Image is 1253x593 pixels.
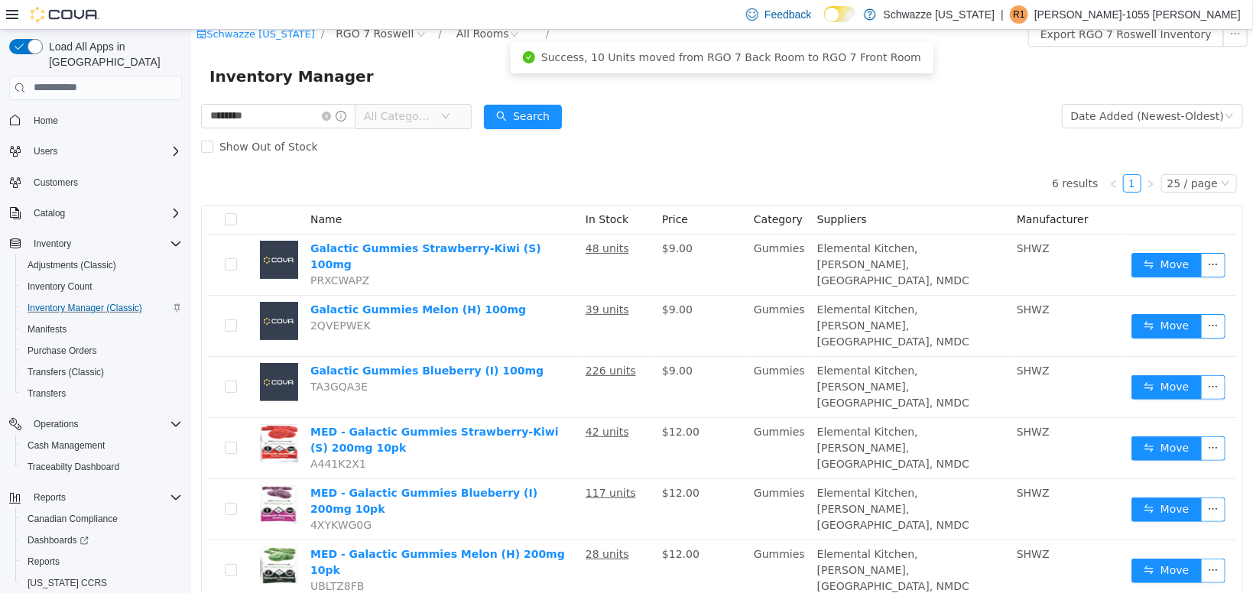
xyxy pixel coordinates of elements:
span: Dashboards [21,531,182,549]
a: Inventory Manager (Classic) [21,299,148,317]
i: icon: down [1030,149,1039,160]
i: icon: close-circle [131,82,140,91]
span: $9.00 [471,212,502,225]
button: icon: ellipsis [1010,468,1034,492]
span: 2QVEPWEK [119,290,180,302]
img: MED - Galactic Gummies Melon (H) 200mg 10pk hero shot [69,517,107,555]
span: Inventory [34,238,71,250]
button: Transfers (Classic) [15,361,188,383]
input: Dark Mode [824,6,856,22]
button: icon: swapMove [940,284,1011,309]
span: Catalog [28,204,182,222]
i: icon: down [1034,82,1043,92]
span: Feedback [764,7,811,22]
button: Adjustments (Classic) [15,254,188,276]
img: Galactic Gummies Melon (H) 100mg placeholder [69,272,107,310]
button: Reports [28,488,72,507]
span: Home [28,111,182,130]
a: Reports [21,552,66,571]
img: MED - Galactic Gummies Blueberry (I) 200mg 10pk hero shot [69,455,107,494]
span: Reports [34,491,66,504]
span: Manifests [28,323,67,335]
img: Galactic Gummies Blueberry (I) 100mg placeholder [69,333,107,371]
span: Elemental Kitchen, [PERSON_NAME], [GEOGRAPHIC_DATA], NMDC [626,274,778,318]
span: In Stock [394,183,437,196]
button: icon: ellipsis [1010,345,1034,370]
span: Inventory Count [28,280,93,293]
span: TA3GQA3E [119,351,177,363]
span: Traceabilty Dashboard [28,461,119,473]
span: Elemental Kitchen, [PERSON_NAME], [GEOGRAPHIC_DATA], NMDC [626,212,778,257]
span: A441K2X1 [119,428,175,440]
span: Manufacturer [826,183,898,196]
p: | [1001,5,1004,24]
span: Manifests [21,320,182,339]
a: 1 [933,145,949,162]
a: Galactic Gummies Blueberry (I) 100mg [119,335,352,347]
div: Date Added (Newest-Oldest) [880,75,1033,98]
i: icon: info-circle [144,81,155,92]
span: SHWZ [826,518,859,530]
button: icon: swapMove [940,407,1011,431]
button: Customers [3,171,188,193]
a: Home [28,112,64,130]
span: Home [34,115,58,127]
button: Reports [3,487,188,508]
a: Traceabilty Dashboard [21,458,125,476]
span: Name [119,183,151,196]
button: Users [3,141,188,162]
button: icon: swapMove [940,529,1011,553]
span: Reports [21,552,182,571]
img: Cova [31,7,99,22]
span: Inventory Manager (Classic) [28,302,142,314]
span: Elemental Kitchen, [PERSON_NAME], [GEOGRAPHIC_DATA], NMDC [626,396,778,440]
a: MED - Galactic Gummies Blueberry (I) 200mg 10pk [119,457,346,485]
button: icon: ellipsis [1010,407,1034,431]
span: Operations [34,418,79,430]
span: Users [34,145,57,157]
button: icon: ellipsis [1010,223,1034,248]
button: Operations [3,413,188,435]
a: Purchase Orders [21,342,103,360]
span: SHWZ [826,212,859,225]
span: Operations [28,415,182,433]
span: UBLTZ8FB [119,550,173,562]
span: Customers [34,177,78,189]
span: Adjustments (Classic) [21,256,182,274]
a: Galactic Gummies Strawberry-Kiwi (S) 100mg [119,212,350,241]
p: [PERSON_NAME]-1055 [PERSON_NAME] [1034,5,1241,24]
span: Suppliers [626,183,676,196]
span: Canadian Compliance [28,513,118,525]
a: [US_STATE] CCRS [21,574,113,592]
span: Show Out of Stock [22,111,133,123]
u: 117 units [394,457,445,469]
li: 6 results [861,144,907,163]
span: Inventory Manager (Classic) [21,299,182,317]
span: [US_STATE] CCRS [28,577,107,589]
button: icon: searchSearch [293,75,371,99]
span: Success, 10 Units moved from RGO 7 Back Room to RGO 7 Front Room [350,21,730,34]
a: Transfers [21,384,72,403]
span: Transfers [28,387,66,400]
td: Gummies [557,510,620,571]
span: SHWZ [826,396,859,408]
span: Inventory Count [21,277,182,296]
td: Gummies [557,388,620,449]
button: Catalog [3,203,188,224]
span: Purchase Orders [21,342,182,360]
span: SHWZ [826,335,859,347]
button: icon: swapMove [940,468,1011,492]
td: Gummies [557,449,620,510]
button: Inventory Manager (Classic) [15,297,188,319]
span: Canadian Compliance [21,510,182,528]
span: $9.00 [471,335,502,347]
button: Inventory [28,235,77,253]
span: Adjustments (Classic) [28,259,116,271]
span: Purchase Orders [28,345,97,357]
button: icon: ellipsis [1010,529,1034,553]
a: Galactic Gummies Melon (H) 100mg [119,274,335,286]
a: Adjustments (Classic) [21,256,122,274]
td: Gummies [557,205,620,266]
a: MED - Galactic Gummies Melon (H) 200mg 10pk [119,518,374,546]
span: $12.00 [471,396,508,408]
